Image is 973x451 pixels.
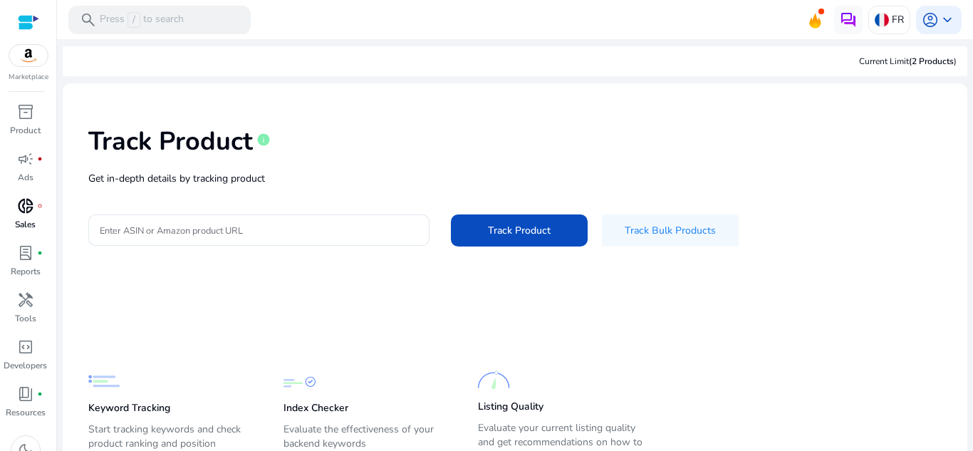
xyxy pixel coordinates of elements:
img: amazon.svg [9,45,48,66]
button: Track Bulk Products [602,214,739,247]
span: donut_small [17,197,34,214]
h1: Track Product [88,126,253,157]
p: Reports [11,265,41,278]
p: Index Checker [283,401,348,415]
p: Developers [4,359,47,372]
p: Get in-depth details by tracking product [88,171,942,186]
p: Listing Quality [478,400,543,414]
div: Current Limit ) [859,55,957,68]
p: Sales [15,218,36,231]
span: Track Bulk Products [625,223,716,238]
button: Track Product [451,214,588,247]
span: inventory_2 [17,103,34,120]
p: Resources [6,406,46,419]
p: Ads [18,171,33,184]
span: (2 Products [909,56,954,67]
span: keyboard_arrow_down [939,11,956,28]
p: Tools [15,312,36,325]
span: handyman [17,291,34,309]
span: fiber_manual_record [37,391,43,397]
span: info [256,133,271,147]
span: code_blocks [17,338,34,356]
span: campaign [17,150,34,167]
span: fiber_manual_record [37,156,43,162]
img: Listing Quality [478,364,510,396]
p: Product [10,124,41,137]
p: Marketplace [9,72,48,83]
img: Keyword Tracking [88,366,120,398]
span: Track Product [488,223,551,238]
span: account_circle [922,11,939,28]
p: Keyword Tracking [88,401,170,415]
span: lab_profile [17,244,34,261]
img: Index Checker [283,366,316,398]
span: fiber_manual_record [37,203,43,209]
p: FR [892,7,904,32]
span: fiber_manual_record [37,250,43,256]
span: / [128,12,140,28]
p: Press to search [100,12,184,28]
span: book_4 [17,385,34,403]
span: search [80,11,97,28]
img: fr.svg [875,13,889,27]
